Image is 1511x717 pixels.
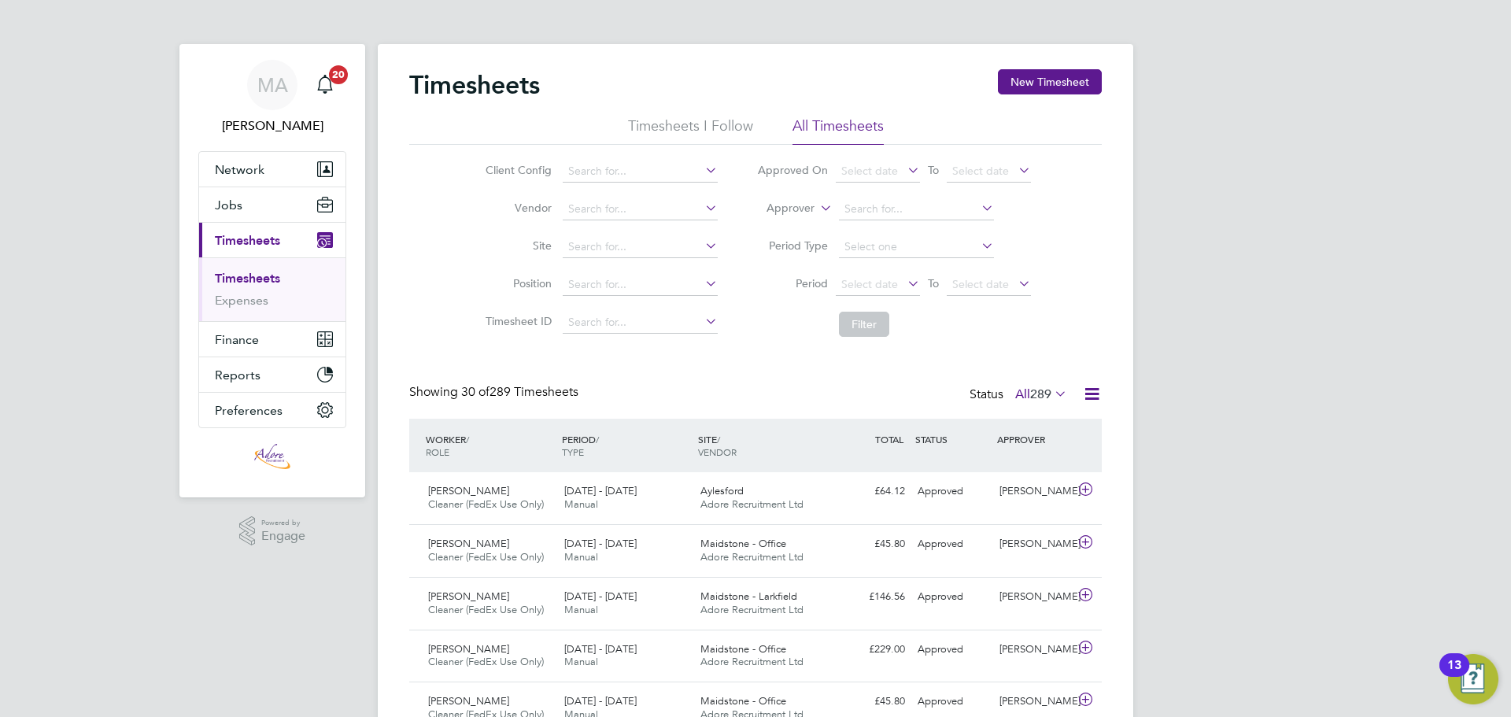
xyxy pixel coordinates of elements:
div: [PERSON_NAME] [993,584,1075,610]
span: [PERSON_NAME] [428,484,509,497]
div: Approved [911,531,993,557]
span: Preferences [215,403,283,418]
input: Search for... [563,161,718,183]
span: Timesheets [215,233,280,248]
span: Michelle Aldridge [198,116,346,135]
label: Client Config [481,163,552,177]
span: [DATE] - [DATE] [564,537,637,550]
img: adore-recruitment-logo-retina.png [254,444,290,469]
span: Select date [952,277,1009,291]
span: TYPE [562,445,584,458]
a: 20 [309,60,341,110]
span: / [596,433,599,445]
span: TOTAL [875,433,903,445]
input: Search for... [563,274,718,296]
span: [PERSON_NAME] [428,694,509,708]
div: £146.56 [829,584,911,610]
label: Period [757,276,828,290]
div: Approved [911,584,993,610]
a: MA[PERSON_NAME] [198,60,346,135]
button: Timesheets [199,223,345,257]
span: To [923,160,944,180]
span: 20 [329,65,348,84]
button: Jobs [199,187,345,222]
button: Network [199,152,345,187]
button: Filter [839,312,889,337]
li: All Timesheets [792,116,884,145]
div: [PERSON_NAME] [993,531,1075,557]
span: / [466,433,469,445]
span: Adore Recruitment Ltd [700,603,804,616]
span: Aylesford [700,484,744,497]
a: Powered byEngage [239,516,306,546]
span: [DATE] - [DATE] [564,484,637,497]
span: Jobs [215,198,242,213]
span: Cleaner (FedEx Use Only) [428,550,544,564]
span: To [923,273,944,294]
div: [PERSON_NAME] [993,479,1075,504]
span: Cleaner (FedEx Use Only) [428,655,544,668]
input: Select one [839,236,994,258]
span: Finance [215,332,259,347]
button: Reports [199,357,345,392]
div: STATUS [911,425,993,453]
span: Maidstone - Office [700,537,786,550]
label: Approver [744,201,815,216]
a: Timesheets [215,271,280,286]
div: Status [970,384,1070,406]
label: Approved On [757,163,828,177]
span: Adore Recruitment Ltd [700,550,804,564]
span: Select date [841,164,898,178]
label: All [1015,386,1067,402]
span: Engage [261,530,305,543]
div: [PERSON_NAME] [993,637,1075,663]
span: Manual [564,550,598,564]
div: Approved [911,637,993,663]
div: Approved [911,689,993,715]
div: Approved [911,479,993,504]
button: Open Resource Center, 13 new notifications [1448,654,1498,704]
span: 30 of [461,384,490,400]
label: Period Type [757,238,828,253]
span: Adore Recruitment Ltd [700,655,804,668]
span: Maidstone - Office [700,642,786,656]
span: Cleaner (FedEx Use Only) [428,603,544,616]
a: Go to home page [198,444,346,469]
div: £45.80 [829,531,911,557]
label: Timesheet ID [481,314,552,328]
div: [PERSON_NAME] [993,689,1075,715]
input: Search for... [563,198,718,220]
label: Vendor [481,201,552,215]
button: Preferences [199,393,345,427]
input: Search for... [563,312,718,334]
div: Timesheets [199,257,345,321]
span: / [717,433,720,445]
label: Position [481,276,552,290]
span: MA [257,75,288,95]
span: [PERSON_NAME] [428,537,509,550]
span: Manual [564,603,598,616]
span: 289 [1030,386,1051,402]
div: PERIOD [558,425,694,466]
span: Select date [952,164,1009,178]
nav: Main navigation [179,44,365,497]
span: 289 Timesheets [461,384,578,400]
span: ROLE [426,445,449,458]
div: Showing [409,384,582,401]
a: Expenses [215,293,268,308]
span: [PERSON_NAME] [428,642,509,656]
h2: Timesheets [409,69,540,101]
span: [DATE] - [DATE] [564,694,637,708]
div: WORKER [422,425,558,466]
span: Powered by [261,516,305,530]
span: [PERSON_NAME] [428,589,509,603]
div: £64.12 [829,479,911,504]
span: Manual [564,655,598,668]
span: Cleaner (FedEx Use Only) [428,497,544,511]
input: Search for... [839,198,994,220]
button: New Timesheet [998,69,1102,94]
span: Maidstone - Office [700,694,786,708]
div: APPROVER [993,425,1075,453]
li: Timesheets I Follow [628,116,753,145]
div: SITE [694,425,830,466]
